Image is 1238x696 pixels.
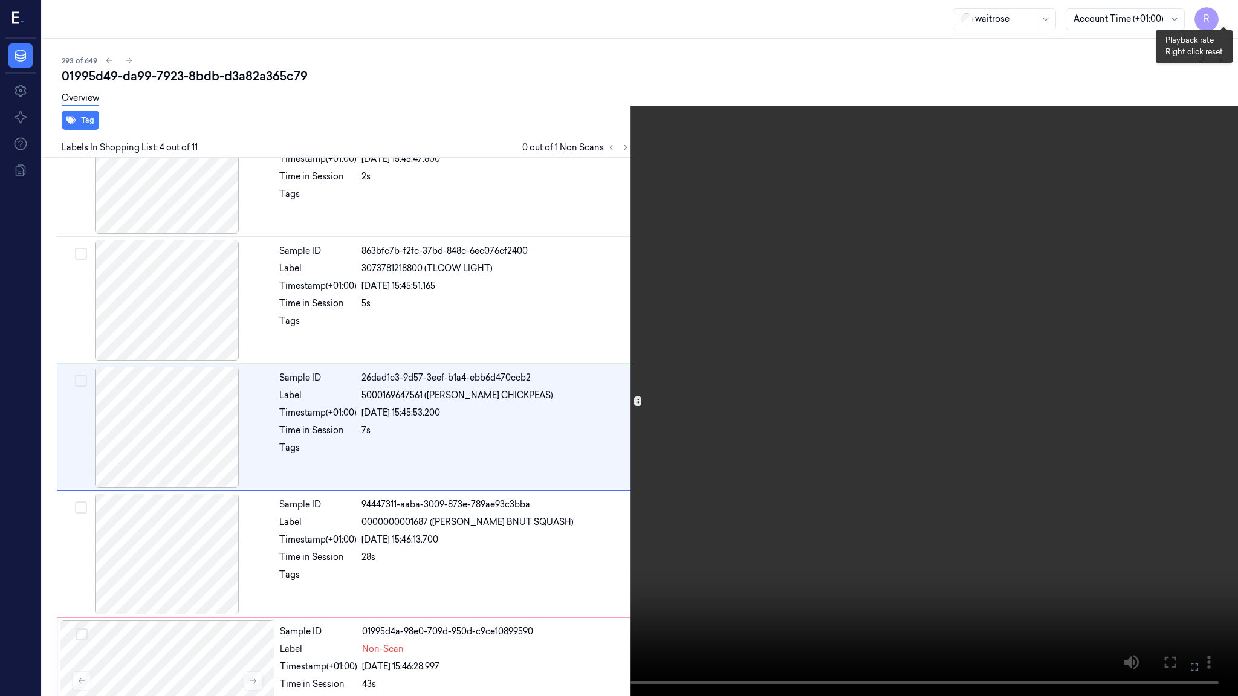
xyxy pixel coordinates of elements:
div: Tags [279,188,357,207]
button: Select row [76,628,88,640]
div: Time in Session [280,678,357,691]
div: Timestamp (+01:00) [279,407,357,419]
div: [DATE] 15:45:53.200 [361,407,630,419]
div: Sample ID [280,625,357,638]
div: Timestamp (+01:00) [279,280,357,292]
div: Label [280,643,357,656]
div: [DATE] 15:45:51.165 [361,280,630,292]
button: Tag [62,111,99,130]
div: [DATE] 15:45:47.800 [361,153,630,166]
div: Label [279,389,357,402]
div: Sample ID [279,372,357,384]
span: 293 of 649 [62,56,97,66]
span: 5000169647561 ([PERSON_NAME] CHICKPEAS) [361,389,553,402]
div: Time in Session [279,551,357,564]
div: 94447311-aaba-3009-873e-789ae93c3bba [361,498,630,511]
div: Time in Session [279,424,357,437]
div: Sample ID [279,245,357,257]
button: Select row [75,501,87,514]
span: 3073781218800 (TLCOW LIGHT) [361,262,493,275]
button: Select row [75,375,87,387]
a: Overview [62,92,99,106]
div: Time in Session [279,170,357,183]
div: Label [279,516,357,529]
div: 01995d4a-98e0-709d-950d-c9ce10899590 [362,625,630,638]
div: Time in Session [279,297,357,310]
button: Select row [75,248,87,260]
div: Timestamp (+01:00) [280,660,357,673]
span: Labels In Shopping List: 4 out of 11 [62,141,198,154]
span: 0000000001687 ([PERSON_NAME] BNUT SQUASH) [361,516,574,529]
div: 01995d49-da99-7923-8bdb-d3a82a365c79 [62,68,1228,85]
span: Non-Scan [362,643,404,656]
div: Label [279,262,357,275]
div: Timestamp (+01:00) [279,153,357,166]
div: [DATE] 15:46:13.700 [361,533,630,546]
div: Tags [279,569,357,588]
div: 28s [361,551,630,564]
span: 0 out of 1 Non Scans [522,140,633,155]
div: 5s [361,297,630,310]
div: Tags [279,315,357,334]
div: 26dad1c3-9d57-3eef-b1a4-ebb6d470ccb2 [361,372,630,384]
div: 863bfc7b-f2fc-37bd-848c-6ec076cf2400 [361,245,630,257]
div: Sample ID [279,498,357,511]
button: R [1194,7,1219,31]
div: Timestamp (+01:00) [279,533,357,546]
div: 43s [362,678,630,691]
div: 7s [361,424,630,437]
div: [DATE] 15:46:28.997 [362,660,630,673]
div: 2s [361,170,630,183]
div: Tags [279,442,357,461]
